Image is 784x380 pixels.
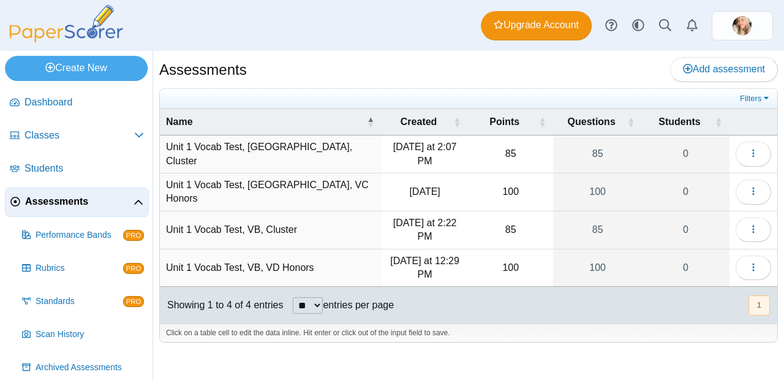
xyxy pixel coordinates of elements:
[393,218,457,241] time: Sep 9, 2025 at 2:22 PM
[5,34,127,44] a: PaperScorer
[17,320,149,349] a: Scan History
[160,173,382,211] td: Unit 1 Vocab Test, [GEOGRAPHIC_DATA], VC Honors
[453,109,461,135] span: Created : Activate to sort
[409,186,440,197] time: Aug 28, 2025 at 2:14 PM
[481,11,592,40] a: Upgrade Account
[5,5,127,42] img: PaperScorer
[160,135,382,173] td: Unit 1 Vocab Test, [GEOGRAPHIC_DATA], Cluster
[25,195,134,208] span: Assessments
[494,18,579,32] span: Upgrade Account
[36,329,144,341] span: Scan History
[748,295,770,316] button: 1
[24,162,144,175] span: Students
[553,249,642,287] a: 100
[36,362,144,374] span: Archived Assessments
[36,295,123,308] span: Standards
[5,56,148,80] a: Create New
[468,249,553,287] td: 100
[553,211,642,249] a: 85
[733,16,752,36] img: ps.HV3yfmwQcamTYksb
[747,295,770,316] nav: pagination
[160,324,777,342] div: Click on a table cell to edit the data inline. Hit enter or click out of the input field to save.
[5,154,149,184] a: Students
[627,109,635,135] span: Questions : Activate to sort
[658,116,700,127] span: Students
[538,109,546,135] span: Points : Activate to sort
[393,142,457,165] time: Sep 9, 2025 at 2:07 PM
[679,12,706,39] a: Alerts
[159,59,247,80] h1: Assessments
[553,135,642,173] a: 85
[642,173,729,211] a: 0
[323,300,394,310] label: entries per page
[553,173,642,211] a: 100
[489,116,519,127] span: Points
[712,11,773,40] a: ps.HV3yfmwQcamTYksb
[5,88,149,118] a: Dashboard
[5,121,149,151] a: Classes
[166,116,193,127] span: Name
[468,173,553,211] td: 100
[733,16,752,36] span: Rachelle Friberg
[642,211,729,249] a: 0
[123,230,144,241] span: PRO
[123,263,144,274] span: PRO
[17,221,149,250] a: Performance Bands PRO
[36,262,123,275] span: Rubrics
[36,229,123,241] span: Performance Bands
[123,296,144,307] span: PRO
[683,64,765,74] span: Add assessment
[24,129,134,142] span: Classes
[642,135,729,173] a: 0
[468,211,553,249] td: 85
[737,93,774,105] a: Filters
[24,96,144,109] span: Dashboard
[160,249,382,287] td: Unit 1 Vocab Test, VB, VD Honors
[401,116,437,127] span: Created
[670,57,778,82] a: Add assessment
[17,287,149,316] a: Standards PRO
[17,254,149,283] a: Rubrics PRO
[715,109,722,135] span: Students : Activate to sort
[642,249,729,287] a: 0
[568,116,616,127] span: Questions
[5,188,149,217] a: Assessments
[160,287,283,324] div: Showing 1 to 4 of 4 entries
[390,256,459,279] time: Sep 9, 2025 at 12:29 PM
[367,109,374,135] span: Name : Activate to invert sorting
[160,211,382,249] td: Unit 1 Vocab Test, VB, Cluster
[468,135,553,173] td: 85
